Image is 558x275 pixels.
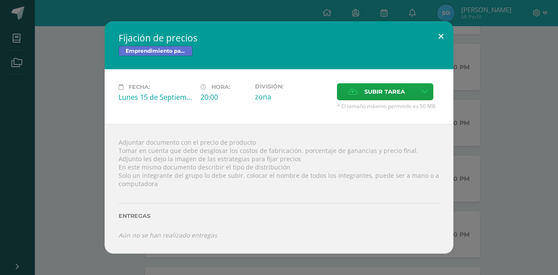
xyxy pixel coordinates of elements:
span: * El tamaño máximo permitido es 50 MB [337,102,439,110]
h2: Fijación de precios [119,32,439,44]
button: Close (Esc) [429,21,453,51]
div: zona [255,92,330,102]
div: Lunes 15 de Septiembre [119,92,194,102]
span: Hora: [211,84,230,90]
label: División: [255,83,330,90]
div: Adjuntar documento con el precio de producto Tomar en cuenta que debe desglosar los costos de fab... [105,124,453,253]
label: Entregas [119,213,439,219]
span: Fecha: [129,84,150,90]
span: Subir tarea [364,84,405,100]
i: Aún no se han realizado entregas [119,231,217,239]
span: Emprendimiento para la Productividad [119,46,193,56]
div: 20:00 [201,92,248,102]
